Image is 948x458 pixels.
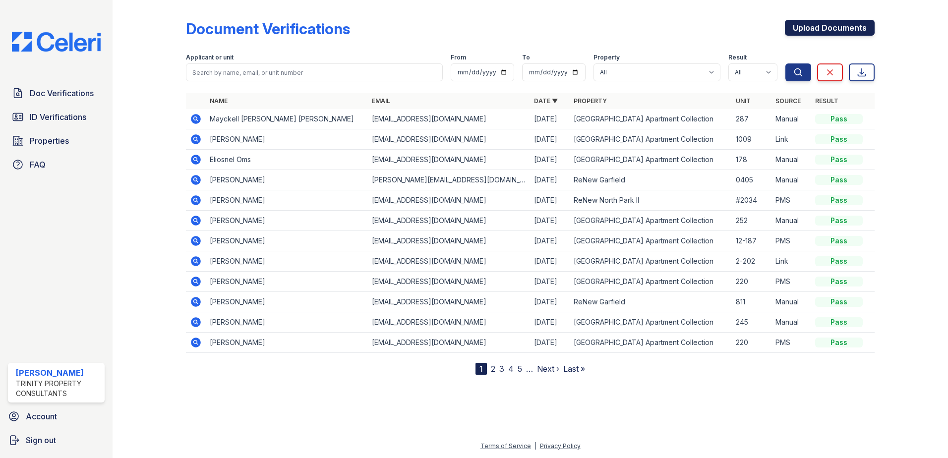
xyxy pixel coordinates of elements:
td: [PERSON_NAME][EMAIL_ADDRESS][DOMAIN_NAME] [368,170,530,190]
a: Next › [537,364,559,374]
td: 220 [732,272,771,292]
td: [PERSON_NAME] [206,312,368,333]
div: Pass [815,256,863,266]
td: [PERSON_NAME] [206,292,368,312]
td: [GEOGRAPHIC_DATA] Apartment Collection [570,251,732,272]
td: [EMAIL_ADDRESS][DOMAIN_NAME] [368,211,530,231]
td: Mayckell [PERSON_NAME] [PERSON_NAME] [206,109,368,129]
td: [PERSON_NAME] [206,231,368,251]
td: [DATE] [530,150,570,170]
td: [GEOGRAPHIC_DATA] Apartment Collection [570,150,732,170]
a: Unit [736,97,751,105]
td: [EMAIL_ADDRESS][DOMAIN_NAME] [368,109,530,129]
td: Manual [771,109,811,129]
div: Pass [815,338,863,347]
a: Name [210,97,228,105]
td: [EMAIL_ADDRESS][DOMAIN_NAME] [368,231,530,251]
td: 811 [732,292,771,312]
td: PMS [771,333,811,353]
a: Result [815,97,838,105]
span: Doc Verifications [30,87,94,99]
span: Account [26,410,57,422]
td: ReNew Garfield [570,292,732,312]
td: [GEOGRAPHIC_DATA] Apartment Collection [570,129,732,150]
td: 12-187 [732,231,771,251]
td: [PERSON_NAME] [206,190,368,211]
td: Manual [771,312,811,333]
label: To [522,54,530,61]
div: Pass [815,195,863,205]
a: Doc Verifications [8,83,105,103]
td: Link [771,129,811,150]
td: [GEOGRAPHIC_DATA] Apartment Collection [570,312,732,333]
div: Document Verifications [186,20,350,38]
td: [EMAIL_ADDRESS][DOMAIN_NAME] [368,312,530,333]
a: Terms of Service [480,442,531,450]
td: [EMAIL_ADDRESS][DOMAIN_NAME] [368,190,530,211]
td: Manual [771,292,811,312]
a: 5 [518,364,522,374]
a: Sign out [4,430,109,450]
span: … [526,363,533,375]
a: 3 [499,364,504,374]
td: [GEOGRAPHIC_DATA] Apartment Collection [570,272,732,292]
td: 0405 [732,170,771,190]
div: Pass [815,297,863,307]
td: [PERSON_NAME] [206,251,368,272]
td: [EMAIL_ADDRESS][DOMAIN_NAME] [368,129,530,150]
td: [GEOGRAPHIC_DATA] Apartment Collection [570,231,732,251]
td: 245 [732,312,771,333]
td: [DATE] [530,190,570,211]
td: 178 [732,150,771,170]
a: Upload Documents [785,20,875,36]
input: Search by name, email, or unit number [186,63,443,81]
a: Source [775,97,801,105]
td: #2034 [732,190,771,211]
td: 1009 [732,129,771,150]
td: [GEOGRAPHIC_DATA] Apartment Collection [570,109,732,129]
div: Trinity Property Consultants [16,379,101,399]
img: CE_Logo_Blue-a8612792a0a2168367f1c8372b55b34899dd931a85d93a1a3d3e32e68fde9ad4.png [4,32,109,52]
a: Last » [563,364,585,374]
td: Eliosnel Oms [206,150,368,170]
div: Pass [815,317,863,327]
label: Result [728,54,747,61]
td: [EMAIL_ADDRESS][DOMAIN_NAME] [368,251,530,272]
div: Pass [815,175,863,185]
a: Email [372,97,390,105]
td: [DATE] [530,292,570,312]
td: [DATE] [530,170,570,190]
td: 287 [732,109,771,129]
td: ReNew North Park II [570,190,732,211]
span: ID Verifications [30,111,86,123]
td: [DATE] [530,211,570,231]
span: FAQ [30,159,46,171]
td: [PERSON_NAME] [206,272,368,292]
div: Pass [815,216,863,226]
td: [PERSON_NAME] [206,333,368,353]
a: Properties [8,131,105,151]
td: Manual [771,150,811,170]
span: Properties [30,135,69,147]
td: [DATE] [530,312,570,333]
td: [PERSON_NAME] [206,170,368,190]
td: [GEOGRAPHIC_DATA] Apartment Collection [570,333,732,353]
td: [DATE] [530,129,570,150]
div: [PERSON_NAME] [16,367,101,379]
div: Pass [815,155,863,165]
td: PMS [771,190,811,211]
a: Date ▼ [534,97,558,105]
td: [EMAIL_ADDRESS][DOMAIN_NAME] [368,333,530,353]
td: [EMAIL_ADDRESS][DOMAIN_NAME] [368,150,530,170]
a: 2 [491,364,495,374]
label: From [451,54,466,61]
td: 220 [732,333,771,353]
label: Property [593,54,620,61]
a: FAQ [8,155,105,174]
div: Pass [815,134,863,144]
td: PMS [771,231,811,251]
td: [PERSON_NAME] [206,211,368,231]
td: [EMAIL_ADDRESS][DOMAIN_NAME] [368,292,530,312]
td: [DATE] [530,272,570,292]
td: [GEOGRAPHIC_DATA] Apartment Collection [570,211,732,231]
